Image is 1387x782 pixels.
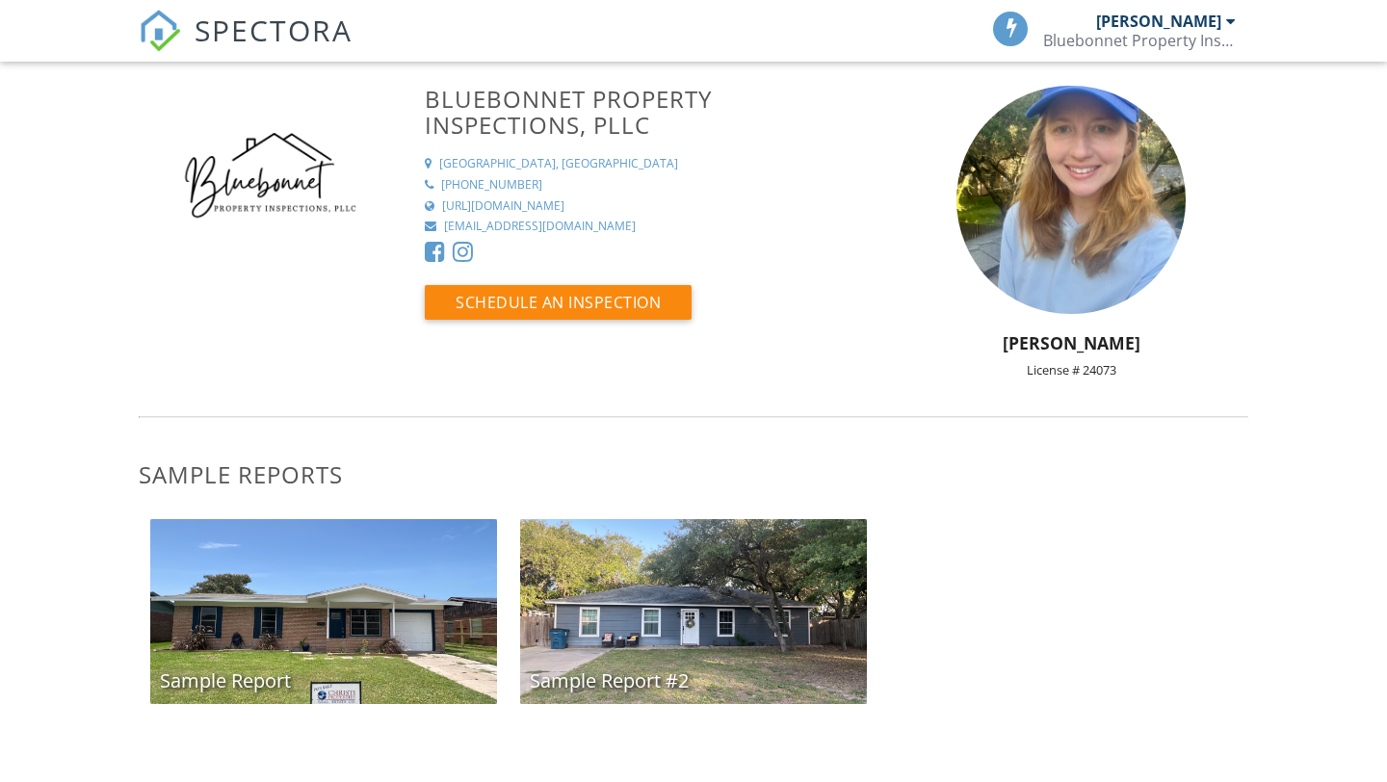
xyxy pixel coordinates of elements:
a: Schedule an Inspection [425,298,692,319]
h5: [PERSON_NAME] [882,333,1260,352]
div: [URL][DOMAIN_NAME] [442,198,564,215]
a: Sample Report #2 [509,519,878,704]
div: [PHONE_NUMBER] [441,177,542,194]
a: SPECTORA [139,26,353,66]
button: Schedule an Inspection [425,285,692,320]
div: Sample Report #2 [530,667,689,694]
div: License # 24073 [882,362,1260,378]
div: Sample Report [160,667,291,694]
img: Bluebonnet%20logo%20%283%29.png [152,63,383,294]
img: img_6324.jpeg [956,86,1185,314]
div: [PERSON_NAME] [1096,12,1221,31]
a: [URL][DOMAIN_NAME] [425,198,871,215]
div: [GEOGRAPHIC_DATA], [GEOGRAPHIC_DATA] [439,156,678,172]
h3: Bluebonnet Property Inspections, PLLC [425,86,871,138]
a: Sample Report [139,519,509,704]
span: SPECTORA [195,10,353,50]
a: [EMAIL_ADDRESS][DOMAIN_NAME] [425,219,871,235]
div: Bluebonnet Property Inspections, PLLC [1043,31,1236,50]
div: [EMAIL_ADDRESS][DOMAIN_NAME] [444,219,636,235]
h3: Sample Reports [139,461,1248,487]
a: [PHONE_NUMBER] [425,177,871,194]
img: The Best Home Inspection Software - Spectora [139,10,181,52]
